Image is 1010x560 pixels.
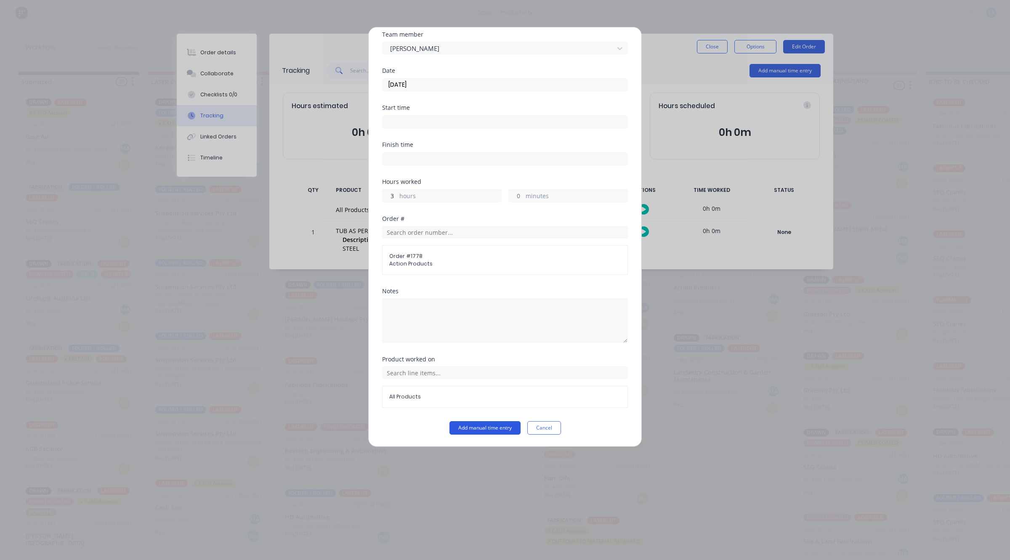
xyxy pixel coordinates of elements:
div: Team member [382,32,628,37]
button: Add manual time entry [449,421,521,435]
span: Action Products [389,260,621,268]
input: Search order number... [382,226,628,239]
label: minutes [526,191,627,202]
div: Notes [382,288,628,294]
div: Date [382,68,628,74]
div: Order # [382,216,628,222]
div: Hours worked [382,179,628,185]
input: Search line items... [382,366,628,379]
div: Product worked on [382,356,628,362]
div: Start time [382,105,628,111]
div: Finish time [382,142,628,148]
label: hours [399,191,501,202]
span: Order # 1778 [389,252,621,260]
input: 0 [383,189,397,202]
span: All Products [389,393,621,401]
button: Cancel [527,421,561,435]
input: 0 [509,189,524,202]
